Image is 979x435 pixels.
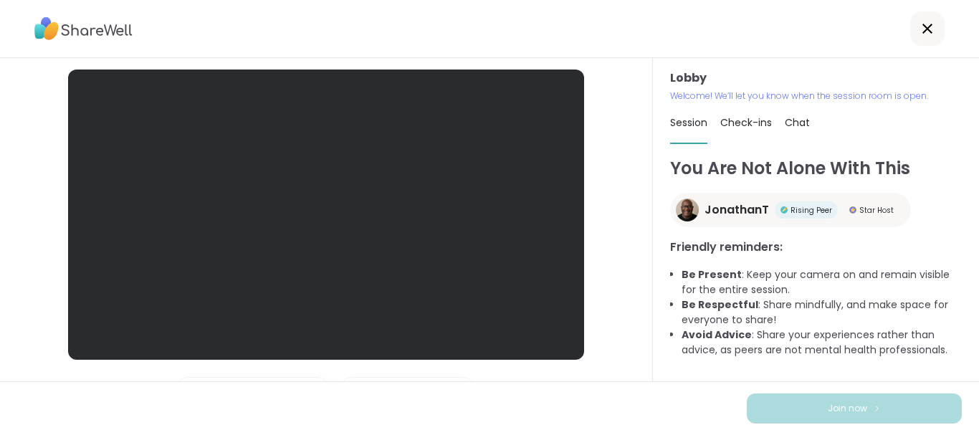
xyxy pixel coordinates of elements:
b: Avoid Advice [682,328,752,342]
img: JonathanT [676,199,699,221]
img: Microphone [183,378,196,406]
p: Welcome! We’ll let you know when the session room is open. [670,90,962,102]
li: : Keep your camera on and remain visible for the entire session. [682,267,962,297]
span: Check-ins [720,115,772,130]
img: Camera [347,378,360,406]
span: | [201,378,205,406]
button: Join now [747,393,962,424]
b: Be Respectful [682,297,758,312]
span: | [366,378,369,406]
span: Join now [828,402,867,415]
img: Star Host [849,206,856,214]
span: Session [670,115,707,130]
h3: Friendly reminders: [670,239,962,256]
img: ShareWell Logo [34,12,133,45]
span: JonathanT [705,201,769,219]
h3: Lobby [670,70,962,87]
b: Be Present [682,267,742,282]
span: Rising Peer [791,205,832,216]
span: Chat [785,115,810,130]
h1: You Are Not Alone With This [670,156,962,181]
span: Star Host [859,205,894,216]
img: Rising Peer [780,206,788,214]
a: JonathanTJonathanTRising PeerRising PeerStar HostStar Host [670,193,911,227]
li: : Share your experiences rather than advice, as peers are not mental health professionals. [682,328,962,358]
li: : Share mindfully, and make space for everyone to share! [682,297,962,328]
img: ShareWell Logomark [873,404,882,412]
